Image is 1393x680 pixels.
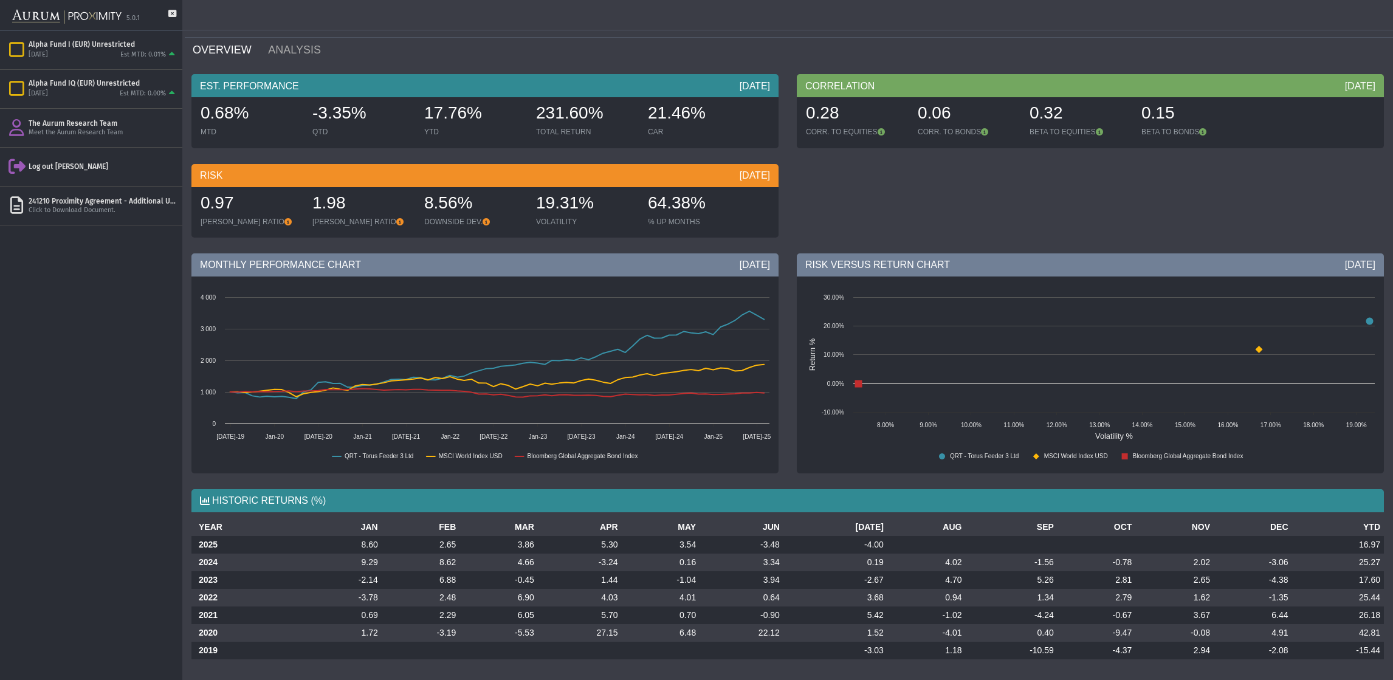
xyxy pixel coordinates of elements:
td: -9.47 [1058,624,1136,642]
td: -3.48 [700,536,783,554]
td: 4.03 [538,589,622,606]
div: Click to Download Document. [29,206,177,215]
text: Jan-25 [704,433,723,440]
td: 6.88 [382,571,460,589]
text: 19.00% [1346,422,1367,428]
div: MONTHLY PERFORMANCE CHART [191,253,779,276]
div: 5.0.1 [126,14,140,23]
td: 2.81 [1058,571,1136,589]
div: [PERSON_NAME] RATIO [312,217,412,227]
div: 64.38% [648,191,748,217]
td: 2.65 [382,536,460,554]
div: YTD [424,127,524,137]
text: 10.00% [824,351,844,358]
td: 1.52 [783,624,887,642]
td: -3.19 [382,624,460,642]
div: [DATE] [1345,258,1375,272]
text: 16.00% [1217,422,1238,428]
div: 8.56% [424,191,524,217]
td: 2.29 [382,606,460,624]
th: MAY [622,518,700,536]
th: [DATE] [783,518,887,536]
td: -3.03 [783,642,887,659]
td: 2.65 [1135,571,1214,589]
text: [DATE]-19 [216,433,244,440]
text: MSCI World Index USD [1044,453,1108,459]
td: 26.18 [1292,606,1384,624]
td: 0.69 [303,606,382,624]
td: 4.02 [887,554,966,571]
text: Jan-22 [441,433,459,440]
td: 2.02 [1135,554,1214,571]
text: [DATE]-21 [392,433,420,440]
text: 0.00% [827,380,844,387]
th: FEB [382,518,460,536]
td: 2.79 [1058,589,1136,606]
th: MAR [459,518,538,536]
td: 2.48 [382,589,460,606]
div: EST. PERFORMANCE [191,74,779,97]
div: 17.76% [424,101,524,127]
td: 0.70 [622,606,700,624]
td: -1.02 [887,606,966,624]
td: 22.12 [700,624,783,642]
td: -4.24 [965,606,1057,624]
td: 0.94 [887,589,966,606]
div: DOWNSIDE DEV. [424,217,524,227]
text: 10.00% [961,422,982,428]
th: JAN [303,518,382,536]
th: APR [538,518,622,536]
td: 4.01 [622,589,700,606]
text: 17.00% [1261,422,1281,428]
td: 0.19 [783,554,887,571]
img: Aurum-Proximity%20white.svg [12,3,122,30]
td: 6.05 [459,606,538,624]
td: 4.66 [459,554,538,571]
td: -4.37 [1058,642,1136,659]
td: -0.67 [1058,606,1136,624]
td: 27.15 [538,624,622,642]
text: Return % [808,338,817,371]
div: CORR. TO BONDS [918,127,1017,137]
text: 13.00% [1089,422,1110,428]
div: MTD [201,127,300,137]
th: YTD [1292,518,1384,536]
text: Jan-21 [353,433,372,440]
div: [PERSON_NAME] RATIO [201,217,300,227]
div: [DATE] [29,50,48,60]
td: 1.44 [538,571,622,589]
div: QTD [312,127,412,137]
div: Alpha Fund I (EUR) Unrestricted [29,39,177,49]
text: 8.00% [877,422,894,428]
text: 20.00% [824,323,844,329]
div: TOTAL RETURN [536,127,636,137]
td: 3.34 [700,554,783,571]
text: [DATE]-24 [655,433,683,440]
td: 3.67 [1135,606,1214,624]
td: 5.42 [783,606,887,624]
td: 5.26 [965,571,1057,589]
td: 4.91 [1214,624,1292,642]
div: [DATE] [29,89,48,98]
td: 6.44 [1214,606,1292,624]
text: 3 000 [201,326,216,332]
th: NOV [1135,518,1214,536]
td: -5.53 [459,624,538,642]
th: AUG [887,518,966,536]
text: Jan-20 [266,433,284,440]
th: 2021 [191,606,303,624]
td: 25.27 [1292,554,1384,571]
td: 8.62 [382,554,460,571]
div: VOLATILITY [536,217,636,227]
td: 3.68 [783,589,887,606]
div: Meet the Aurum Research Team [29,128,177,137]
td: 3.54 [622,536,700,554]
div: 1.98 [312,191,412,217]
th: 2025 [191,536,303,554]
td: -1.56 [965,554,1057,571]
td: 3.86 [459,536,538,554]
div: 231.60% [536,101,636,127]
div: CAR [648,127,748,137]
text: [DATE]-22 [480,433,507,440]
div: [DATE] [740,258,770,272]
